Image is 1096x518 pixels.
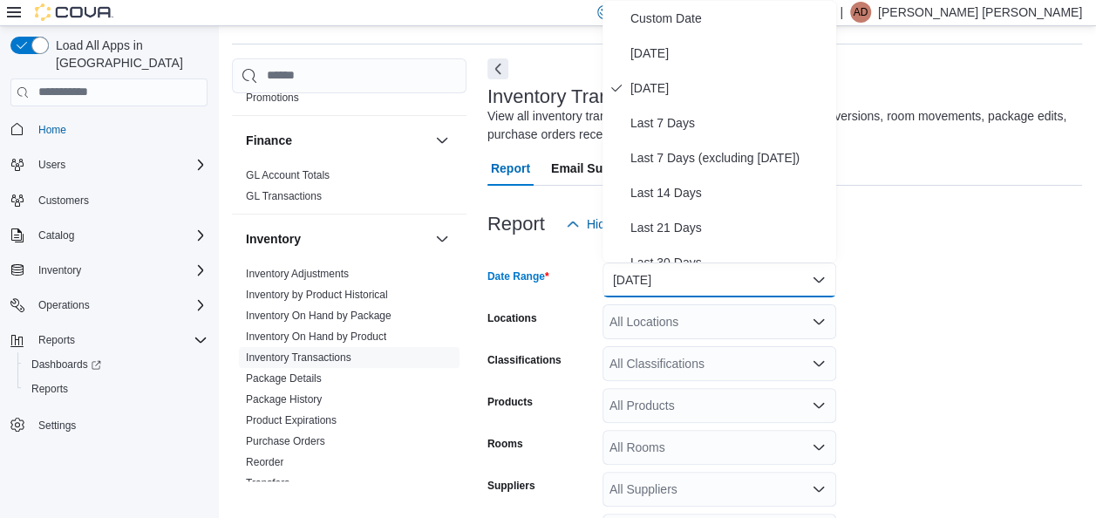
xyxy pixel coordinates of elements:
p: [PERSON_NAME] [PERSON_NAME] [878,2,1082,23]
span: Customers [31,189,208,211]
button: Reports [31,330,82,351]
span: Last 7 Days [630,112,829,133]
a: Inventory Transactions [246,351,351,364]
a: Reports [24,378,75,399]
a: Customers [31,190,96,211]
span: Inventory Adjustments [246,267,349,281]
a: Reorder [246,456,283,468]
span: Last 30 Days [630,252,829,273]
span: GL Transactions [246,189,322,203]
div: Inventory [232,263,466,501]
button: Inventory [246,230,428,248]
button: Settings [3,412,214,437]
span: Inventory Transactions [246,351,351,365]
a: Transfers [246,477,289,489]
span: Last 14 Days [630,182,829,203]
button: Users [3,153,214,177]
a: Purchase Orders [246,435,325,447]
a: Inventory On Hand by Product [246,331,386,343]
span: Catalog [38,228,74,242]
button: Customers [3,187,214,213]
div: Finance [232,165,466,214]
a: Home [31,119,73,140]
label: Suppliers [487,479,535,493]
span: Dashboards [24,354,208,375]
div: Select listbox [602,1,836,262]
button: Operations [31,295,97,316]
img: Cova [35,3,113,21]
button: Hide Parameters [559,207,685,242]
span: Users [31,154,208,175]
a: Inventory by Product Historical [246,289,388,301]
a: Promotions [246,92,299,104]
span: Settings [38,419,76,433]
button: Open list of options [812,440,826,454]
button: Reports [3,328,214,352]
span: Dashboards [31,358,101,371]
span: Transfers [246,476,289,490]
a: Inventory On Hand by Package [246,310,391,322]
span: Customers [38,194,89,208]
span: Inventory by Product Historical [246,288,388,302]
button: Inventory [31,260,88,281]
span: Load All Apps in [GEOGRAPHIC_DATA] [49,37,208,72]
button: Open list of options [812,315,826,329]
span: Inventory On Hand by Package [246,309,391,323]
span: Inventory [31,260,208,281]
button: Finance [432,130,453,151]
span: Last 21 Days [630,217,829,238]
span: Home [38,123,66,137]
button: Catalog [3,223,214,248]
label: Rooms [487,437,523,451]
span: Reports [31,330,208,351]
button: Finance [246,132,428,149]
nav: Complex example [10,110,208,483]
a: GL Transactions [246,190,322,202]
a: Dashboards [24,354,108,375]
button: Inventory [3,258,214,283]
span: Report [491,151,530,186]
span: Catalog [31,225,208,246]
h3: Finance [246,132,292,149]
span: Package Details [246,371,322,385]
button: Open list of options [812,357,826,371]
span: Custom Date [630,8,829,29]
span: Users [38,158,65,172]
span: Home [31,119,208,140]
a: GL Account Totals [246,169,330,181]
span: GL Account Totals [246,168,330,182]
span: Inventory On Hand by Product [246,330,386,344]
button: Home [3,117,214,142]
div: Annabel Dela Cruz [850,2,871,23]
label: Locations [487,311,537,325]
span: Email Subscription [551,151,662,186]
button: Next [487,58,508,79]
span: Inventory [38,263,81,277]
span: Reports [24,378,208,399]
a: Dashboards [17,352,214,377]
button: Open list of options [812,399,826,412]
span: Promotions [246,91,299,105]
span: Operations [31,295,208,316]
a: Inventory Adjustments [246,268,349,280]
a: Package Details [246,372,322,385]
button: Inventory [432,228,453,249]
span: Package History [246,392,322,406]
p: | [840,2,843,23]
span: Purchase Orders [246,434,325,448]
span: Last 7 Days (excluding [DATE]) [630,147,829,168]
button: Users [31,154,72,175]
button: Reports [17,377,214,401]
label: Date Range [487,269,549,283]
h3: Inventory [246,230,301,248]
a: Settings [31,415,83,436]
div: View all inventory transaction details including, adjustments, conversions, room movements, packa... [487,107,1073,144]
span: AD [853,2,868,23]
a: Package History [246,393,322,406]
span: [DATE] [630,43,829,64]
label: Classifications [487,353,562,367]
button: Catalog [31,225,81,246]
span: Reports [31,382,68,396]
span: Operations [38,298,90,312]
span: Settings [31,413,208,435]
